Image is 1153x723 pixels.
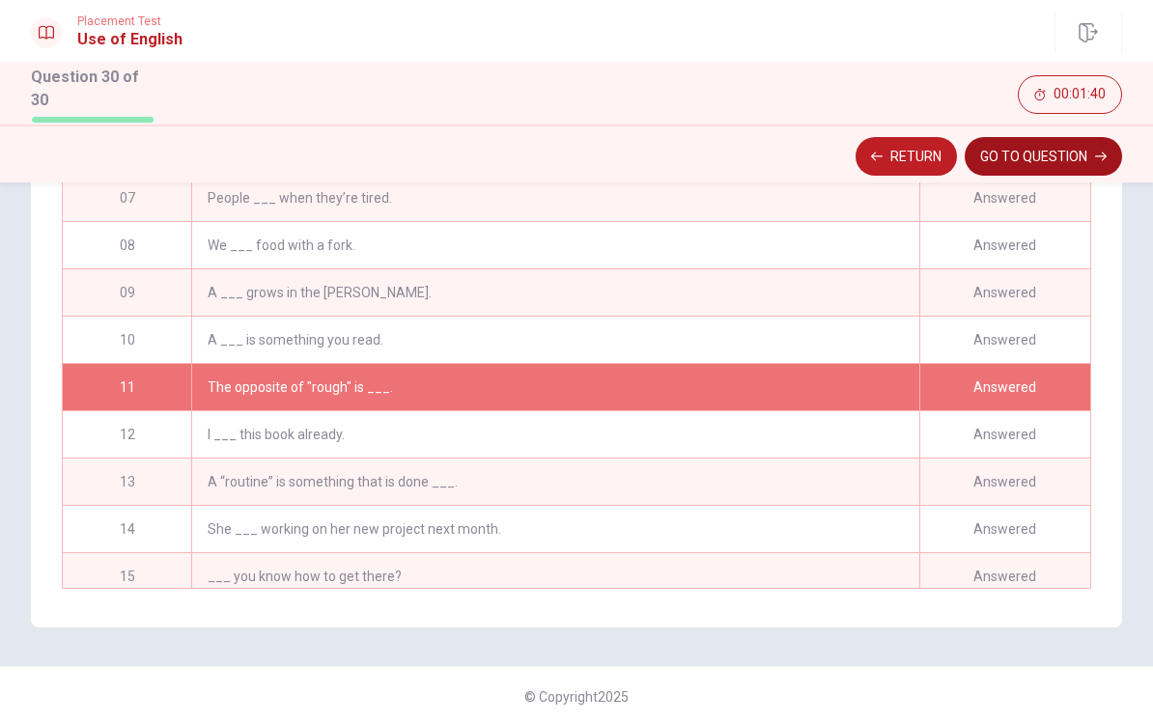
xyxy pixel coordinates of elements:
div: We ___ food with a fork. [191,222,919,268]
h1: Use of English [77,28,183,51]
span: © Copyright 2025 [524,689,629,705]
div: 11 [63,364,191,410]
h1: Question 30 of 30 [31,66,155,112]
div: She ___ working on her new project next month. [191,506,919,552]
span: Placement Test [77,14,183,28]
div: The opposite of "rough" is ___. [191,364,919,410]
div: 14 [63,506,191,552]
div: Answered [919,222,1090,268]
div: A ___ is something you read. [191,317,919,363]
div: 09 [63,269,191,316]
div: ___ you know how to get there? [191,553,919,599]
div: Answered [919,317,1090,363]
div: A ___ grows in the [PERSON_NAME]. [191,269,919,316]
div: 07 [63,175,191,221]
div: A “routine” is something that is done ___. [191,459,919,505]
div: 13 [63,459,191,505]
div: Answered [919,364,1090,410]
div: Answered [919,269,1090,316]
div: Answered [919,411,1090,458]
div: 15 [63,553,191,599]
button: Return [856,137,957,176]
span: 00:01:40 [1054,87,1106,102]
div: Answered [919,459,1090,505]
div: Answered [919,553,1090,599]
div: 08 [63,222,191,268]
button: GO TO QUESTION [965,137,1122,176]
div: 12 [63,411,191,458]
div: People ___ when they’re tired. [191,175,919,221]
div: I ___ this book already. [191,411,919,458]
div: Answered [919,506,1090,552]
div: Answered [919,175,1090,221]
button: 00:01:40 [1018,75,1122,114]
div: 10 [63,317,191,363]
